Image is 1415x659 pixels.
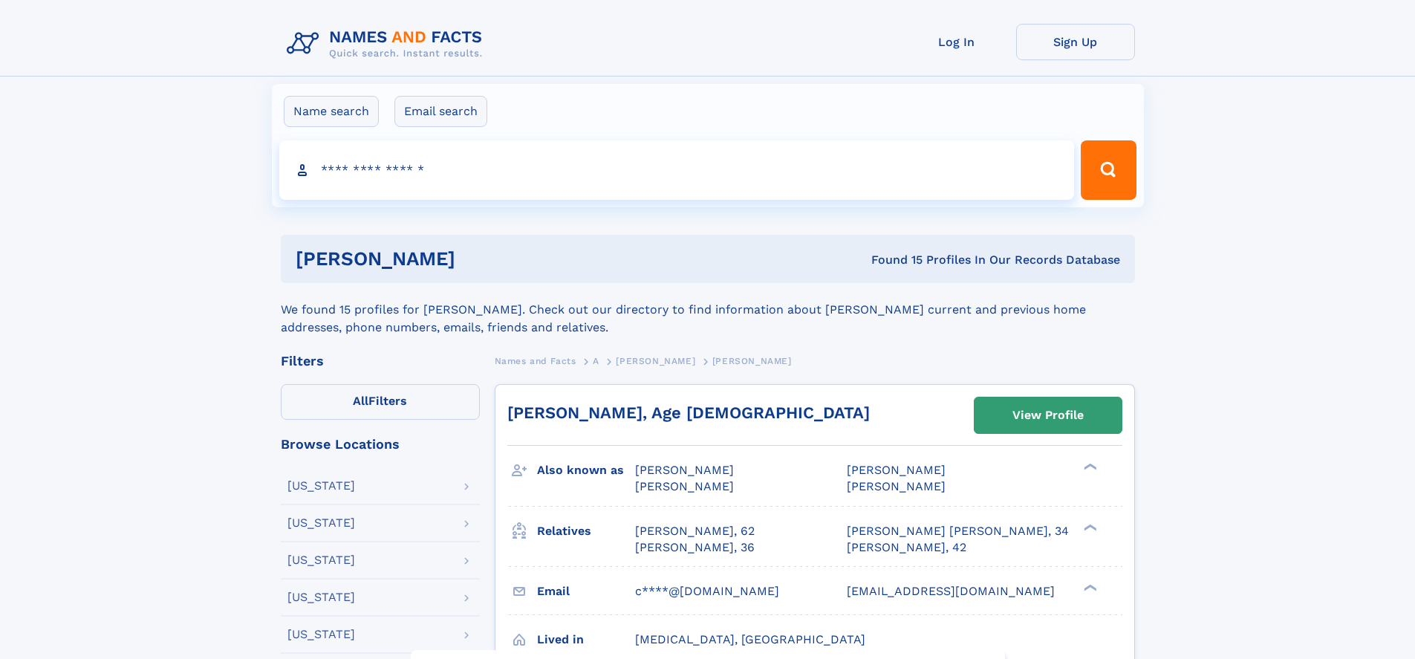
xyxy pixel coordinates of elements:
h3: Relatives [537,519,635,544]
span: [PERSON_NAME] [635,463,734,477]
span: [MEDICAL_DATA], [GEOGRAPHIC_DATA] [635,632,865,646]
a: [PERSON_NAME], 36 [635,539,755,556]
div: ❯ [1080,582,1098,592]
div: Browse Locations [281,438,480,451]
a: [PERSON_NAME], 62 [635,523,755,539]
a: Log In [897,24,1016,60]
div: ❯ [1080,462,1098,472]
a: Names and Facts [495,351,576,370]
span: A [593,356,599,366]
div: [US_STATE] [287,517,355,529]
span: All [353,394,368,408]
a: Sign Up [1016,24,1135,60]
div: ❯ [1080,522,1098,532]
div: [US_STATE] [287,554,355,566]
span: [EMAIL_ADDRESS][DOMAIN_NAME] [847,584,1055,598]
img: Logo Names and Facts [281,24,495,64]
div: [US_STATE] [287,591,355,603]
span: [PERSON_NAME] [616,356,695,366]
span: [PERSON_NAME] [847,463,946,477]
span: [PERSON_NAME] [712,356,792,366]
a: [PERSON_NAME] [616,351,695,370]
div: We found 15 profiles for [PERSON_NAME]. Check out our directory to find information about [PERSON... [281,283,1135,337]
h3: Lived in [537,627,635,652]
label: Filters [281,384,480,420]
a: View Profile [975,397,1122,433]
div: Found 15 Profiles In Our Records Database [663,252,1120,268]
label: Name search [284,96,379,127]
h1: [PERSON_NAME] [296,250,663,268]
span: [PERSON_NAME] [847,479,946,493]
button: Search Button [1081,140,1136,200]
div: Filters [281,354,480,368]
div: View Profile [1012,398,1084,432]
a: [PERSON_NAME] [PERSON_NAME], 34 [847,523,1069,539]
a: [PERSON_NAME], 42 [847,539,966,556]
span: [PERSON_NAME] [635,479,734,493]
input: search input [279,140,1075,200]
label: Email search [394,96,487,127]
div: [US_STATE] [287,480,355,492]
div: [US_STATE] [287,629,355,640]
h3: Also known as [537,458,635,483]
h3: Email [537,579,635,604]
a: A [593,351,599,370]
a: [PERSON_NAME], Age [DEMOGRAPHIC_DATA] [507,403,870,422]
